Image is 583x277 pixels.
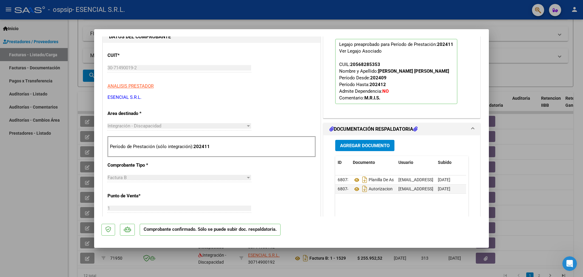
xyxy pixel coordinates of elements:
[353,178,440,182] span: Planilla De Asistencia Noviembre 2024
[364,95,380,101] strong: M.R.I.S.
[335,140,394,151] button: Agregar Documento
[338,177,350,182] span: 68073
[110,143,313,150] p: Período de Prestación (sólo integración):
[353,187,403,192] span: Autorizacion 2024
[339,62,449,101] span: CUIL: Nombre y Apellido: Período Desde: Período Hasta: Admite Dependencia:
[438,160,452,165] span: Subido
[339,95,380,101] span: Comentario:
[435,156,466,169] datatable-header-cell: Subido
[398,186,503,191] span: [EMAIL_ADDRESS][DOMAIN_NAME] - ESENCIAL S.R.L. -
[323,135,480,261] div: DOCUMENTACIÓN RESPALDATORIA
[323,123,480,135] mat-expansion-panel-header: DOCUMENTACIÓN RESPALDATORIA
[107,175,127,180] span: Factura B
[466,156,496,169] datatable-header-cell: Acción
[339,48,382,54] div: Ver Legajo Asociado
[370,75,387,81] strong: 202409
[340,143,390,148] span: Agregar Documento
[193,144,210,149] strong: 202411
[361,184,369,194] i: Descargar documento
[107,52,170,59] p: CUIT
[107,110,170,117] p: Area destinado *
[107,83,154,89] span: ANALISIS PRESTADOR
[438,186,450,191] span: [DATE]
[350,61,380,68] div: 20568285353
[140,224,281,236] p: Comprobante confirmado. Sólo se puede subir doc. respaldatoria.
[398,160,413,165] span: Usuario
[338,160,342,165] span: ID
[107,123,161,129] span: Integración - Discapacidad
[438,177,450,182] span: [DATE]
[335,156,350,169] datatable-header-cell: ID
[335,39,457,104] p: Legajo preaprobado para Período de Prestación:
[398,177,503,182] span: [EMAIL_ADDRESS][DOMAIN_NAME] - ESENCIAL S.R.L. -
[353,160,375,165] span: Documento
[396,156,435,169] datatable-header-cell: Usuario
[382,88,389,94] strong: NO
[437,42,453,47] strong: 202411
[562,256,577,271] iframe: Intercom live chat
[107,162,170,169] p: Comprobante Tipo *
[338,186,350,191] span: 68074
[109,34,171,40] strong: DATOS DEL COMPROBANTE
[350,156,396,169] datatable-header-cell: Documento
[329,126,418,133] h1: DOCUMENTACIÓN RESPALDATORIA
[361,175,369,185] i: Descargar documento
[107,192,170,199] p: Punto de Venta
[378,68,449,74] strong: [PERSON_NAME] [PERSON_NAME]
[370,82,386,87] strong: 202412
[107,94,316,101] p: ESENCIAL S.R.L.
